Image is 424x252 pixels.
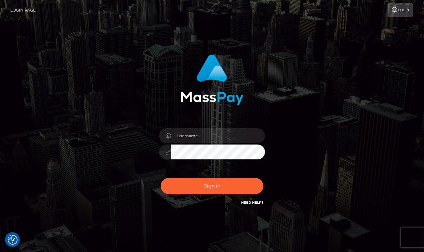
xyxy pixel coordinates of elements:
img: MassPay Login [181,55,243,105]
button: Consent Preferences [8,235,18,245]
button: Sign in [161,178,263,194]
a: Login [388,3,413,17]
input: Username... [171,128,265,143]
a: Login Page [10,3,36,17]
a: Need Help? [241,200,263,205]
img: Revisit consent button [8,235,18,245]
